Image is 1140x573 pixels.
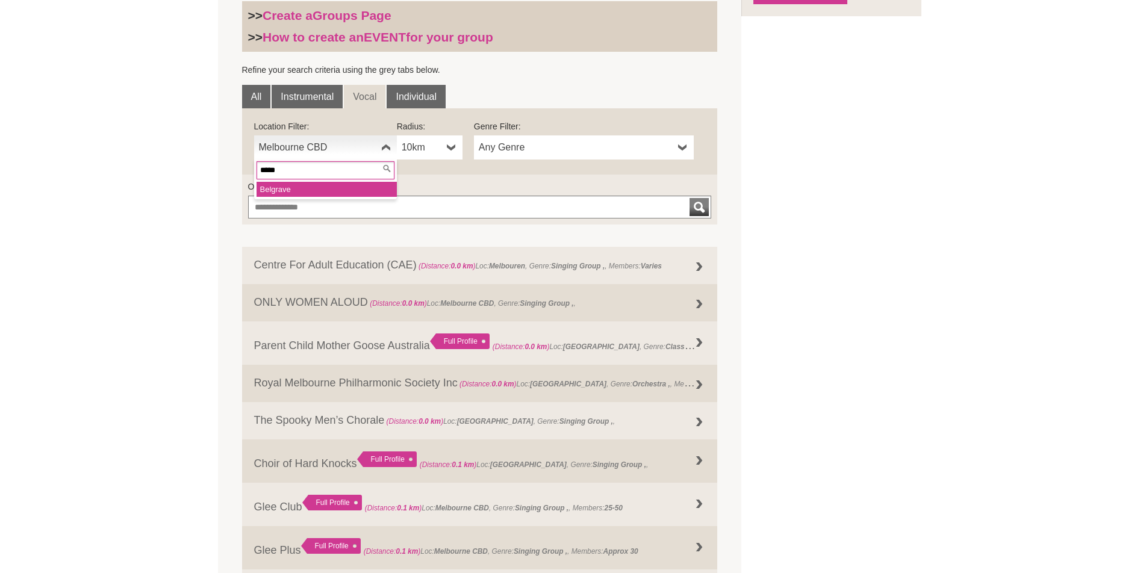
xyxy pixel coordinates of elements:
span: (Distance: ) [387,417,444,426]
strong: Melbourne CBD [440,299,494,308]
strong: 0.1 km [452,460,474,469]
strong: [GEOGRAPHIC_DATA] [490,460,567,469]
a: Centre For Adult Education (CAE) (Distance:0.0 km)Loc:Melbouren, Genre:Singing Group ,, Members:V... [242,247,718,284]
strong: [GEOGRAPHIC_DATA] [530,380,606,388]
span: Loc: , Genre: , [368,299,576,308]
strong: 0.0 km [419,417,441,426]
a: The Spooky Men’s Chorale (Distance:0.0 km)Loc:[GEOGRAPHIC_DATA], Genre:Singing Group ,, [242,402,718,439]
strong: Varies [641,262,662,270]
label: Genre Filter: [474,120,694,132]
label: Or find a Group by Keywords [248,181,712,193]
a: Glee Club Full Profile (Distance:0.1 km)Loc:Melbourne CBD, Genre:Singing Group ,, Members:25-50 [242,483,718,526]
strong: Melbourne CBD [434,547,488,556]
a: Melbourne CBD [254,135,397,160]
span: (Distance: ) [493,342,550,351]
a: Any Genre [474,135,694,160]
span: Loc: , Genre: , Members: [364,547,638,556]
a: Glee Plus Full Profile (Distance:0.1 km)Loc:Melbourne CBD, Genre:Singing Group ,, Members:Approx 30 [242,526,718,569]
strong: 160 [706,380,718,388]
span: (Distance: ) [370,299,427,308]
a: All [242,85,271,109]
a: Choir of Hard Knocks Full Profile (Distance:0.1 km)Loc:[GEOGRAPHIC_DATA], Genre:Singing Group ,, [242,439,718,483]
strong: Orchestra , [632,380,670,388]
p: Refine your search criteria using the grey tabs below. [242,64,718,76]
label: Location Filter: [254,120,397,132]
span: Loc: , Genre: , Members: [417,262,662,270]
a: Vocal [344,85,385,109]
strong: EVENT [364,30,406,44]
strong: Melbouren [489,262,525,270]
span: 10km [402,140,442,155]
label: Radius: [397,120,463,132]
strong: [GEOGRAPHIC_DATA] [457,417,534,426]
span: (Distance: ) [459,380,517,388]
a: Instrumental [272,85,343,109]
strong: Singing Group , [515,504,568,512]
strong: Groups Page [313,8,391,22]
strong: 0.1 km [397,504,419,512]
div: Full Profile [301,538,361,554]
div: Full Profile [430,333,490,349]
strong: 0.0 km [525,342,547,351]
strong: 0.0 km [450,262,473,270]
strong: Melbourne CBD [435,504,489,512]
span: (Distance: ) [364,547,421,556]
span: Loc: , Genre: , Members: [458,377,718,389]
span: (Distance: ) [419,262,476,270]
a: 10km [397,135,463,160]
strong: 0.0 km [492,380,514,388]
strong: Singing Group , [514,547,567,556]
h3: >> [248,29,712,45]
a: Individual [387,85,446,109]
li: ave [257,182,397,197]
span: Any Genre [479,140,673,155]
em: Belgr [260,185,278,194]
span: Loc: , Genre: , Members: [365,504,623,512]
div: Full Profile [302,495,362,510]
span: Loc: , Genre: , [420,460,649,469]
a: Create aGroups Page [263,8,391,22]
strong: 0.1 km [396,547,418,556]
span: Loc: , Genre: , [493,339,727,352]
strong: Singing Group , [593,460,646,469]
a: How to create anEVENTfor your group [263,30,493,44]
span: Melbourne CBD [259,140,376,155]
strong: Singing Group , [551,262,605,270]
strong: Class Workshop , [665,339,726,352]
strong: [GEOGRAPHIC_DATA] [563,342,640,351]
strong: 0.0 km [402,299,425,308]
a: ONLY WOMEN ALOUD (Distance:0.0 km)Loc:Melbourne CBD, Genre:Singing Group ,, [242,284,718,321]
strong: 25-50 [605,504,623,512]
a: Parent Child Mother Goose Australia Full Profile (Distance:0.0 km)Loc:[GEOGRAPHIC_DATA], Genre:Cl... [242,321,718,365]
span: Loc: , Genre: , [384,417,615,426]
span: (Distance: ) [420,460,477,469]
strong: Singing Group , [559,417,613,426]
a: Royal Melbourne Philharmonic Society Inc (Distance:0.0 km)Loc:[GEOGRAPHIC_DATA], Genre:Orchestra ... [242,365,718,402]
div: Full Profile [357,451,417,467]
strong: Singing Group , [520,299,573,308]
h3: >> [248,8,712,23]
span: (Distance: ) [365,504,422,512]
strong: Approx 30 [603,547,638,556]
